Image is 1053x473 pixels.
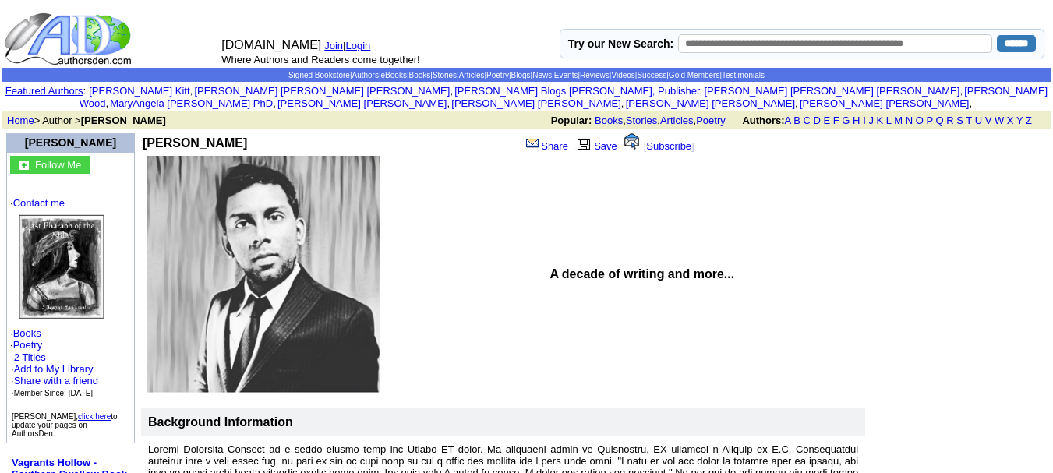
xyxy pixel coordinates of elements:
[25,136,116,149] a: [PERSON_NAME]
[453,87,454,96] font: i
[644,140,647,152] font: [
[14,389,94,397] font: Member Since: [DATE]
[454,85,699,97] a: [PERSON_NAME] Blogs [PERSON_NAME], Publisher
[1016,115,1023,126] a: Y
[704,85,959,97] a: [PERSON_NAME] [PERSON_NAME] [PERSON_NAME]
[148,415,293,429] b: Background Information
[14,351,46,363] a: 2 Titles
[19,214,104,319] img: 22513.JPG
[660,115,694,126] a: Articles
[549,267,734,281] b: A decade of writing and more...
[646,140,691,152] a: Subscribe
[985,115,992,126] a: V
[343,40,376,51] font: |
[803,115,810,126] a: C
[4,12,135,66] img: logo_ad.gif
[13,327,41,339] a: Books
[526,137,539,150] img: share_page.gif
[511,71,531,79] a: Blogs
[80,85,1048,109] a: [PERSON_NAME] Wood
[35,159,81,171] font: Follow Me
[966,115,972,126] a: T
[626,97,795,109] a: [PERSON_NAME] [PERSON_NAME]
[12,412,118,438] font: [PERSON_NAME], to update your pages on AuthorsDen.
[702,87,704,96] font: i
[108,100,110,108] font: i
[894,115,903,126] a: M
[193,87,194,96] font: i
[78,412,111,421] a: click here
[352,71,378,79] a: Authors
[19,161,29,170] img: gc.jpg
[288,71,350,79] a: Signed Bookstore
[595,115,623,126] a: Books
[7,115,34,126] a: Home
[381,71,407,79] a: eBooks
[800,97,969,109] a: [PERSON_NAME] [PERSON_NAME]
[963,87,964,96] font: i
[525,140,568,152] a: Share
[433,71,457,79] a: Stories
[324,40,343,51] a: Join
[11,363,98,398] font: · · ·
[956,115,963,126] a: S
[81,115,166,126] b: [PERSON_NAME]
[626,115,657,126] a: Stories
[624,133,639,150] img: alert.gif
[10,197,131,399] font: · · ·
[1007,115,1014,126] a: X
[13,197,65,209] a: Contact me
[995,115,1004,126] a: W
[450,100,451,108] font: i
[691,140,694,152] font: ]
[89,85,189,97] a: [PERSON_NAME] Kitt
[972,100,973,108] font: i
[221,38,321,51] font: [DOMAIN_NAME]
[288,71,765,79] span: | | | | | | | | | | | | | |
[877,115,884,126] a: K
[532,71,552,79] a: News
[637,71,666,79] a: Success
[147,156,380,393] img: See larger image
[14,363,94,375] a: Add to My Library
[696,115,726,126] a: Poetry
[575,137,592,150] img: library.gif
[823,115,830,126] a: E
[486,71,509,79] a: Poetry
[14,375,98,387] a: Share with a friend
[624,100,625,108] font: i
[568,37,673,50] label: Try our New Search:
[5,85,83,97] a: Featured Authors
[276,100,277,108] font: i
[574,140,617,152] a: Save
[975,115,982,126] a: U
[906,115,913,126] a: N
[785,115,791,126] a: A
[946,115,953,126] a: R
[11,351,98,398] font: ·
[916,115,924,126] a: O
[611,71,634,79] a: Videos
[935,115,943,126] a: Q
[409,71,431,79] a: Books
[551,115,592,126] b: Popular:
[551,115,1046,126] font: , , ,
[451,97,620,109] a: [PERSON_NAME] [PERSON_NAME]
[926,115,932,126] a: P
[793,115,800,126] a: B
[459,71,485,79] a: Articles
[13,339,43,351] a: Poetry
[669,71,720,79] a: Gold Members
[813,115,820,126] a: D
[833,115,839,126] a: F
[580,71,610,79] a: Reviews
[80,85,1048,109] font: , , , , , , , , , ,
[277,97,447,109] a: [PERSON_NAME] [PERSON_NAME]
[742,115,784,126] b: Authors:
[842,115,850,126] a: G
[863,115,866,126] a: I
[221,54,419,65] font: Where Authors and Readers come together!
[853,115,860,126] a: H
[110,97,273,109] a: MaryAngela [PERSON_NAME] PhD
